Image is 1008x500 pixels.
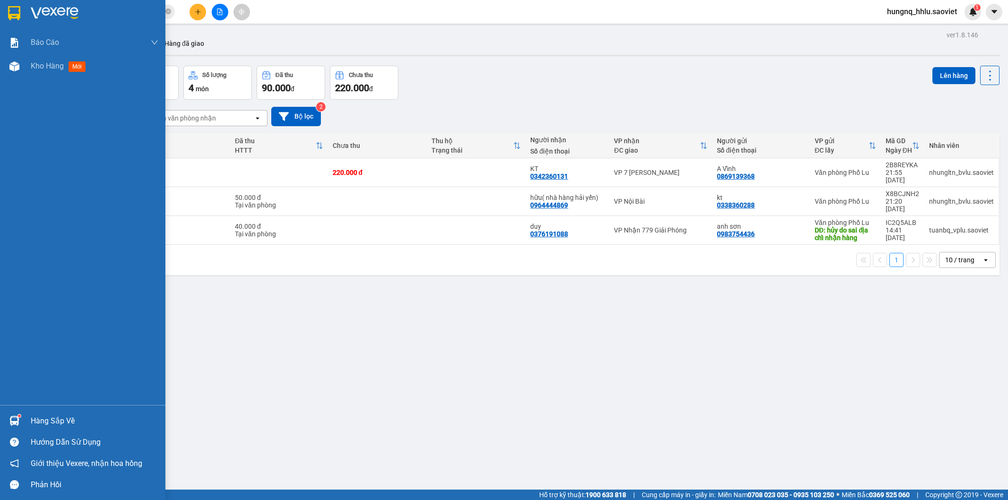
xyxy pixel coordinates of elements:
[642,490,715,500] span: Cung cấp máy in - giấy in:
[886,190,920,198] div: X8BCJNH2
[233,4,250,20] button: aim
[31,61,64,70] span: Kho hàng
[238,9,245,15] span: aim
[335,82,369,94] span: 220.000
[886,169,920,184] div: 21:55 [DATE]
[929,142,994,149] div: Nhân viên
[230,133,328,158] th: Toggle SortBy
[330,66,398,100] button: Chưa thu220.000đ
[31,457,142,469] span: Giới thiệu Vexere, nhận hoa hồng
[140,226,225,234] div: tải vàng
[151,39,158,46] span: down
[815,147,869,154] div: ĐC lấy
[917,490,918,500] span: |
[530,223,604,230] div: duy
[586,491,626,499] strong: 1900 633 818
[539,490,626,500] span: Hỗ trợ kỹ thuật:
[717,137,805,145] div: Người gửi
[982,256,990,264] svg: open
[530,147,604,155] div: Số điện thoại
[31,414,158,428] div: Hàng sắp về
[190,4,206,20] button: plus
[140,198,225,205] div: Bọc đen
[8,6,20,20] img: logo-vxr
[195,9,201,15] span: plus
[9,38,19,48] img: solution-icon
[349,72,373,78] div: Chưa thu
[986,4,1002,20] button: caret-down
[235,201,323,209] div: Tại văn phòng
[202,72,226,78] div: Số lượng
[929,198,994,205] div: nhungltn_bvlu.saoviet
[9,416,19,426] img: warehouse-icon
[235,230,323,238] div: Tại văn phòng
[235,147,316,154] div: HTTT
[815,169,876,176] div: Văn phòng Phố Lu
[879,6,965,17] span: hungnq_hhlu.saoviet
[614,137,700,145] div: VP nhận
[886,137,912,145] div: Mã GD
[717,165,805,172] div: A Vĩnh
[427,133,526,158] th: Toggle SortBy
[316,102,326,112] sup: 2
[530,194,604,201] div: hữu( nhà hàng hải yến)
[530,230,568,238] div: 0376191088
[31,435,158,449] div: Hướng dẫn sử dụng
[717,201,755,209] div: 0338360288
[31,478,158,492] div: Phản hồi
[990,8,999,16] span: caret-down
[140,169,225,176] div: Xốp
[886,219,920,226] div: IC2Q5ALB
[889,253,904,267] button: 1
[140,147,225,154] div: Ghi chú
[886,226,920,241] div: 14:41 [DATE]
[881,133,924,158] th: Toggle SortBy
[18,414,21,417] sup: 1
[810,133,881,158] th: Toggle SortBy
[815,137,869,145] div: VP gửi
[9,61,19,71] img: warehouse-icon
[633,490,635,500] span: |
[530,201,568,209] div: 0964444869
[886,147,912,154] div: Ngày ĐH
[609,133,712,158] th: Toggle SortBy
[886,198,920,213] div: 21:20 [DATE]
[262,82,291,94] span: 90.000
[717,147,805,154] div: Số điện thoại
[717,194,805,201] div: kt
[257,66,325,100] button: Đã thu90.000đ
[216,9,223,15] span: file-add
[276,72,293,78] div: Đã thu
[165,8,171,17] span: close-circle
[836,493,839,497] span: ⚪️
[235,194,323,201] div: 50.000 đ
[431,137,513,145] div: Thu hộ
[869,491,910,499] strong: 0369 525 060
[932,67,975,84] button: Lên hàng
[974,4,981,11] sup: 1
[975,4,979,11] span: 1
[815,198,876,205] div: Văn phòng Phố Lu
[815,226,876,241] div: DĐ: hủy do sai địa chỉ nhận hàng
[10,438,19,447] span: question-circle
[189,82,194,94] span: 4
[369,85,373,93] span: đ
[614,198,707,205] div: VP Nội Bài
[956,491,962,498] span: copyright
[431,147,513,154] div: Trạng thái
[614,226,707,234] div: VP Nhận 779 Giải Phóng
[235,223,323,230] div: 40.000 đ
[212,4,228,20] button: file-add
[196,85,209,93] span: món
[165,9,171,14] span: close-circle
[235,137,316,145] div: Đã thu
[929,169,994,176] div: nhungltn_bvlu.saoviet
[530,165,604,172] div: KT
[929,226,994,234] div: tuanbq_vplu.saoviet
[718,490,834,500] span: Miền Nam
[10,480,19,489] span: message
[31,36,59,48] span: Báo cáo
[842,490,910,500] span: Miền Bắc
[69,61,86,72] span: mới
[254,114,261,122] svg: open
